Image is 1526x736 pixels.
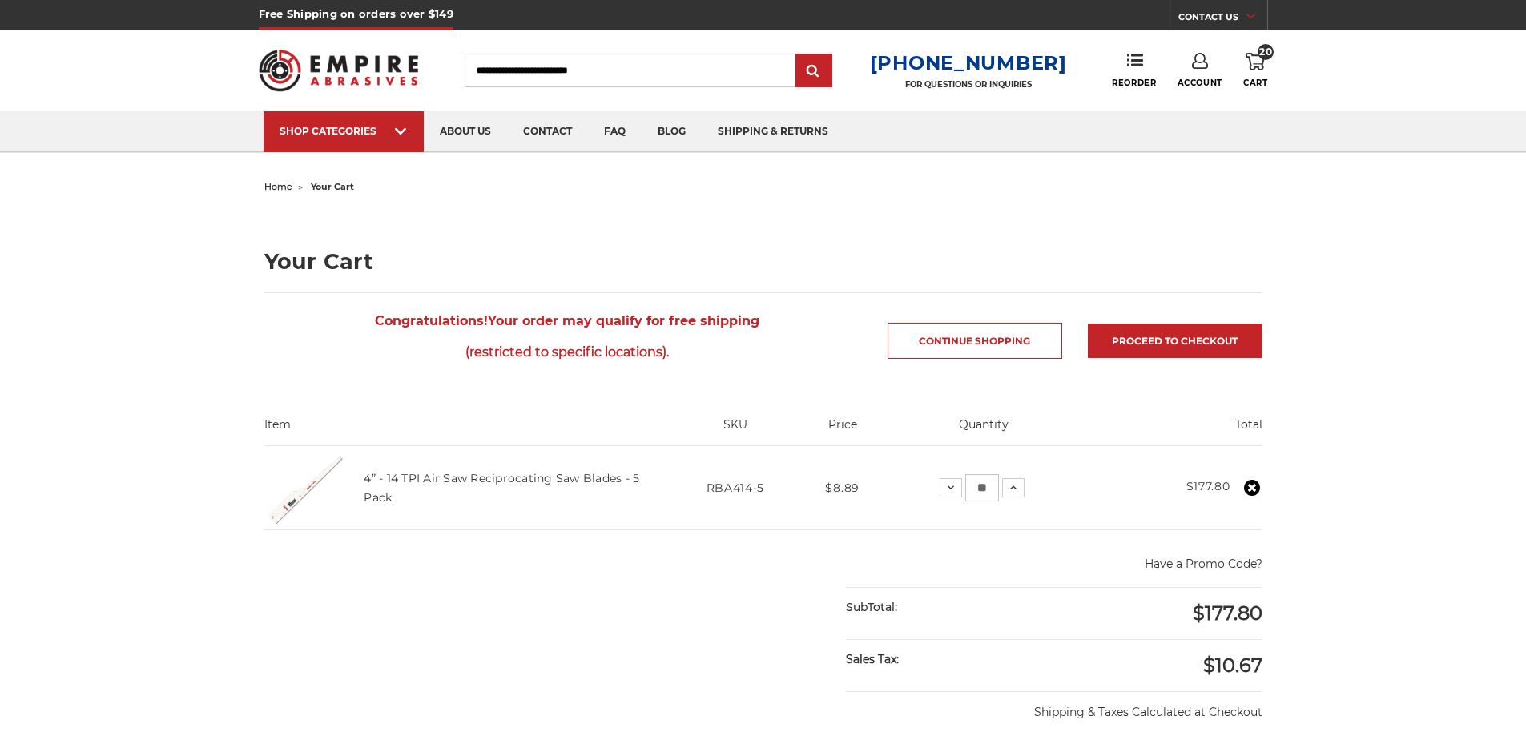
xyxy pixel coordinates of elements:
[846,691,1262,721] p: Shipping & Taxes Calculated at Checkout
[882,416,1085,445] th: Quantity
[1145,556,1262,573] button: Have a Promo Code?
[798,55,830,87] input: Submit
[707,481,765,495] span: RBA414-5
[825,481,860,495] span: $8.89
[1186,479,1230,493] strong: $177.80
[1178,8,1267,30] a: CONTACT US
[702,111,844,152] a: shipping & returns
[264,181,292,192] a: home
[667,416,803,445] th: SKU
[888,323,1062,359] a: Continue Shopping
[846,652,899,666] strong: Sales Tax:
[264,416,668,445] th: Item
[1085,416,1262,445] th: Total
[588,111,642,152] a: faq
[1112,78,1156,88] span: Reorder
[803,416,882,445] th: Price
[264,251,1262,272] h1: Your Cart
[1243,78,1267,88] span: Cart
[965,474,999,501] input: 4” - 14 TPI Air Saw Reciprocating Saw Blades - 5 Pack Quantity:
[642,111,702,152] a: blog
[1193,601,1262,625] span: $177.80
[1243,53,1267,88] a: 20 Cart
[870,79,1067,90] p: FOR QUESTIONS OR INQUIRIES
[311,181,354,192] span: your cart
[870,51,1067,74] a: [PHONE_NUMBER]
[1258,44,1274,60] span: 20
[1203,654,1262,677] span: $10.67
[1088,324,1262,358] a: Proceed to checkout
[259,39,419,102] img: Empire Abrasives
[424,111,507,152] a: about us
[507,111,588,152] a: contact
[264,448,344,528] img: 4" Air Saw blade for pneumatic sawzall 14 TPI
[846,588,1054,627] div: SubTotal:
[364,471,639,505] a: 4” - 14 TPI Air Saw Reciprocating Saw Blades - 5 Pack
[1112,53,1156,87] a: Reorder
[264,336,871,368] span: (restricted to specific locations).
[1178,78,1222,88] span: Account
[280,125,408,137] div: SHOP CATEGORIES
[375,313,488,328] strong: Congratulations!
[264,305,871,368] span: Your order may qualify for free shipping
